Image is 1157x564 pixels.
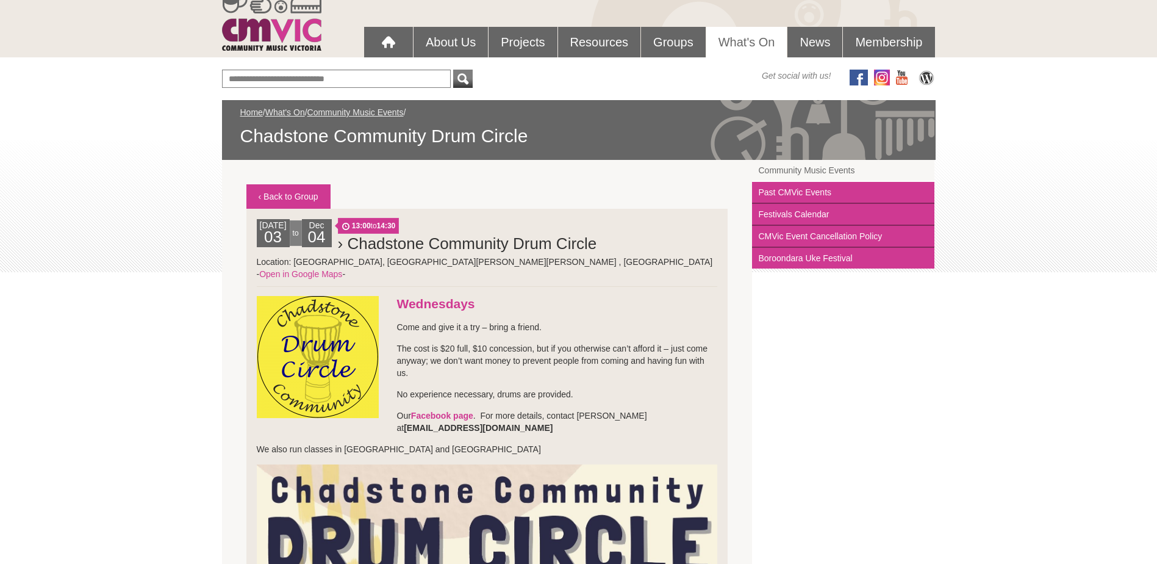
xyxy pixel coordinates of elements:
img: CMVic Blog [917,70,936,85]
img: icon-instagram.png [874,70,890,85]
a: Home [240,107,263,117]
div: Dec [302,219,332,247]
p: Our . For more details, contact [PERSON_NAME] at [257,410,718,434]
p: No experience necessary, drums are provided. [257,388,718,400]
a: Community Music Events [307,107,404,117]
div: / / / [240,106,917,148]
a: Past CMVic Events [752,182,934,204]
p: Come and give it a try – bring a friend. [257,321,718,333]
p: We also run classes in [GEOGRAPHIC_DATA] and [GEOGRAPHIC_DATA] [257,443,718,455]
a: Open in Google Maps [259,269,342,279]
a: CMVic Event Cancellation Policy [752,226,934,248]
span: to [338,218,399,234]
a: Boroondara Uke Festival [752,248,934,269]
h2: › Chadstone Community Drum Circle [338,231,718,256]
a: News [787,27,842,57]
a: Facebook page [411,411,473,421]
a: Membership [843,27,934,57]
a: Projects [489,27,557,57]
strong: 14:30 [377,222,396,230]
a: About Us [414,27,488,57]
a: What's On [265,107,305,117]
h2: 03 [260,231,287,247]
strong: [EMAIL_ADDRESS][DOMAIN_NAME] [404,423,553,433]
a: Resources [558,27,641,57]
h3: Wednesdays [257,296,718,312]
a: Community Music Events [752,160,934,182]
a: Groups [641,27,706,57]
span: Chadstone Community Drum Circle [240,125,917,148]
div: [DATE] [257,219,290,247]
strong: 13:00 [352,222,371,230]
p: The cost is $20 full, $10 concession, but if you otherwise can’t afford it – just come anyway; we... [257,342,718,379]
div: to [290,220,302,246]
span: Get social with us! [762,70,831,82]
a: ‹ Back to Group [246,184,331,209]
a: What's On [706,27,787,57]
h2: 04 [305,231,329,247]
img: Drum_community_PV-Chadstone.png [257,296,379,418]
a: Festivals Calendar [752,204,934,226]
